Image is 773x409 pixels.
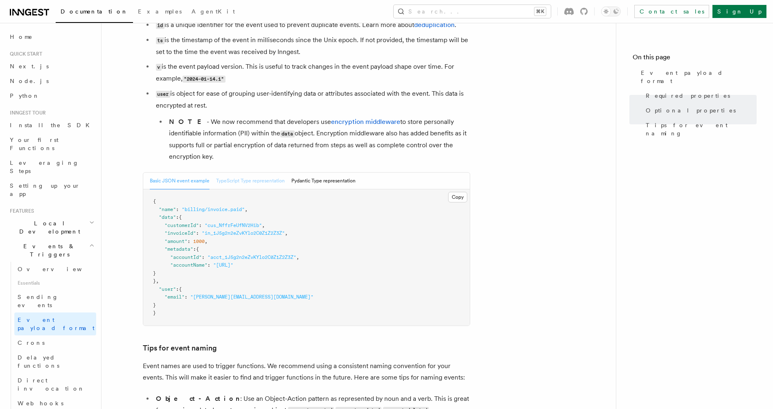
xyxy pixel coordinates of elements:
span: "metadata" [165,246,193,252]
span: "[PERSON_NAME][EMAIL_ADDRESS][DOMAIN_NAME]" [190,294,313,300]
code: ts [156,37,165,44]
button: Events & Triggers [7,239,96,262]
span: Sending events [18,294,59,308]
span: : [196,230,199,236]
li: - We now recommend that developers use to store personally identifiable information (PII) within ... [167,116,470,162]
span: Tips for event naming [646,121,757,137]
li: is object for ease of grouping user-identifying data or attributes associated with the event. Thi... [153,88,470,162]
span: , [156,278,159,284]
span: "data" [159,214,176,220]
span: Events & Triggers [7,242,89,258]
a: Home [7,29,96,44]
p: Event names are used to trigger functions. We recommend using a consistent naming convention for ... [143,360,470,383]
span: AgentKit [192,8,235,15]
span: , [205,238,207,244]
span: Python [10,92,40,99]
code: data [280,130,295,137]
span: Crons [18,339,45,346]
code: v [156,64,162,71]
span: "amount" [165,238,187,244]
span: Install the SDK [10,122,95,128]
a: Tips for event naming [642,118,757,141]
a: encryption middleware [331,118,400,126]
span: { [179,214,182,220]
span: { [179,286,182,292]
span: { [196,246,199,252]
a: Event payload format [638,65,757,88]
span: "[URL]" [213,262,233,268]
span: : [199,222,202,228]
span: Inngest tour [7,110,46,116]
span: : [185,294,187,300]
span: Examples [138,8,182,15]
span: Setting up your app [10,182,80,197]
li: is the event payload version. This is useful to track changes in the event payload shape over tim... [153,61,470,85]
a: Node.js [7,74,96,88]
button: TypeScript Type representation [216,173,285,189]
button: Toggle dark mode [601,7,621,16]
span: Home [10,33,33,41]
a: Optional properties [642,103,757,118]
a: Sign Up [712,5,766,18]
span: Essentials [14,276,96,290]
a: Sending events [14,290,96,312]
a: AgentKit [187,2,240,22]
span: : [176,207,179,212]
span: "invoiceId" [165,230,196,236]
span: Local Development [7,219,89,236]
a: Contact sales [634,5,709,18]
span: : [187,238,190,244]
a: Your first Functions [7,133,96,155]
span: "accountId" [170,254,202,260]
span: } [153,278,156,284]
span: , [285,230,288,236]
button: Basic JSON event example [150,173,210,189]
a: deduplication [414,21,455,29]
kbd: ⌘K [534,7,546,16]
span: } [153,270,156,276]
span: : [202,254,205,260]
a: Setting up your app [7,178,96,201]
span: : [207,262,210,268]
li: is a unique identifier for the event used to prevent duplicate events. Learn more about . [153,19,470,31]
span: Overview [18,266,102,272]
span: } [153,302,156,308]
a: Tips for event naming [143,342,217,354]
button: Copy [448,192,467,202]
li: is the timestamp of the event in milliseconds since the Unix epoch. If not provided, the timestam... [153,34,470,58]
h4: On this page [633,52,757,65]
strong: NOTE [169,118,207,126]
span: } [153,310,156,316]
a: Crons [14,335,96,350]
span: { [153,198,156,204]
span: Direct invocation [18,377,85,392]
a: Install the SDK [7,118,96,133]
code: "2024-01-14.1" [183,76,225,83]
span: , [296,254,299,260]
span: "customerId" [165,222,199,228]
span: Node.js [10,78,49,84]
a: Python [7,88,96,103]
span: Your first Functions [10,137,59,151]
strong: Object-Action [156,395,240,402]
span: Leveraging Steps [10,160,79,174]
span: "in_1J5g2n2eZvKYlo2C0Z1Z2Z3Z" [202,230,285,236]
a: Event payload format [14,312,96,335]
code: user [156,91,170,98]
button: Pydantic Type representation [291,173,356,189]
span: , [262,222,265,228]
span: "accountName" [170,262,207,268]
span: Event payload format [641,69,757,85]
span: : [176,286,179,292]
a: Required properties [642,88,757,103]
span: Delayed functions [18,354,59,369]
span: Optional properties [646,106,736,115]
a: Delayed functions [14,350,96,373]
span: Event payload format [18,317,95,331]
span: 1000 [193,238,205,244]
span: : [176,214,179,220]
span: Quick start [7,51,42,57]
span: "billing/invoice.paid" [182,207,245,212]
span: "name" [159,207,176,212]
a: Overview [14,262,96,276]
